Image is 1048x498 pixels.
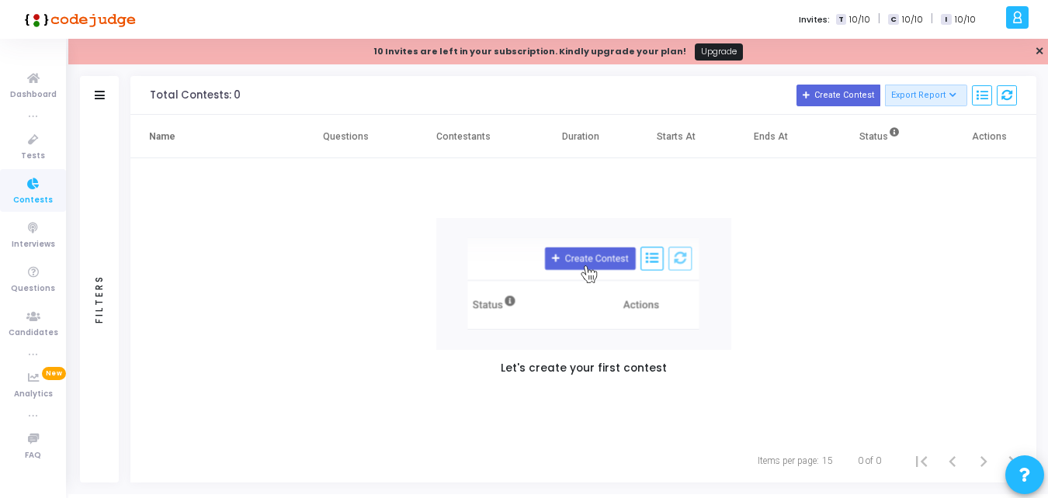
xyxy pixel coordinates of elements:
[724,115,818,158] th: Ends At
[11,282,55,296] span: Questions
[937,445,968,476] button: Previous page
[999,445,1030,476] button: Last page
[373,45,686,57] strong: 10 Invites are left in your subscription. Kindly upgrade your plan!
[942,115,1036,158] th: Actions
[21,150,45,163] span: Tests
[19,4,136,35] img: logo
[878,11,880,27] span: |
[14,388,53,401] span: Analytics
[9,327,58,340] span: Candidates
[906,445,937,476] button: First page
[393,115,533,158] th: Contestants
[955,13,976,26] span: 10/10
[92,213,106,384] div: Filters
[822,454,833,468] div: 15
[130,115,298,158] th: Name
[533,115,628,158] th: Duration
[819,115,942,158] th: Status
[42,367,66,380] span: New
[885,85,968,106] button: Export Report
[436,218,731,350] img: new test/contest
[941,14,951,26] span: I
[1035,43,1044,60] a: ✕
[629,115,724,158] th: Starts At
[968,445,999,476] button: Next page
[849,13,870,26] span: 10/10
[695,43,744,61] a: Upgrade
[796,85,880,106] button: Create Contest
[25,449,41,462] span: FAQ
[858,454,881,468] div: 0 of 0
[888,14,898,26] span: C
[501,362,667,375] h5: Let's create your first contest
[931,11,933,27] span: |
[12,238,55,251] span: Interviews
[799,13,830,26] label: Invites:
[150,89,241,102] div: Total Contests: 0
[836,14,846,26] span: T
[13,194,53,207] span: Contests
[10,88,57,102] span: Dashboard
[758,454,819,468] div: Items per page:
[298,115,393,158] th: Questions
[902,13,923,26] span: 10/10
